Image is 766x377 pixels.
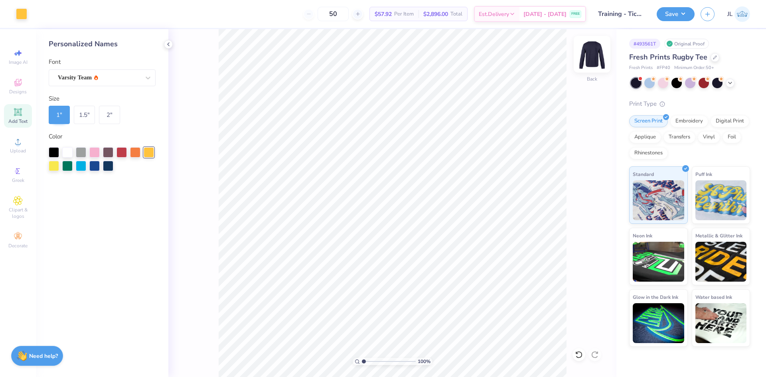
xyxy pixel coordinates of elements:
[629,52,707,62] span: Fresh Prints Rugby Tee
[423,10,448,18] span: $2,896.00
[450,10,462,18] span: Total
[479,10,509,18] span: Est. Delivery
[711,115,749,127] div: Digital Print
[394,10,414,18] span: Per Item
[8,118,28,124] span: Add Text
[587,75,597,83] div: Back
[49,94,156,103] div: Size
[12,177,24,184] span: Greek
[695,170,712,178] span: Puff Ink
[633,180,684,220] img: Standard
[695,303,747,343] img: Water based Ink
[4,207,32,219] span: Clipart & logos
[633,170,654,178] span: Standard
[695,231,742,240] span: Metallic & Glitter Ink
[670,115,708,127] div: Embroidery
[629,115,668,127] div: Screen Print
[723,131,741,143] div: Foil
[9,59,28,65] span: Image AI
[629,65,653,71] span: Fresh Prints
[657,7,695,21] button: Save
[695,242,747,282] img: Metallic & Glitter Ink
[8,243,28,249] span: Decorate
[99,106,120,124] div: 2 "
[571,11,580,17] span: FREE
[29,352,58,360] strong: Need help?
[375,10,392,18] span: $57.92
[523,10,567,18] span: [DATE] - [DATE]
[49,106,70,124] div: 1 "
[629,39,660,49] div: # 493561T
[633,231,652,240] span: Neon Ink
[629,147,668,159] div: Rhinestones
[633,293,678,301] span: Glow in the Dark Ink
[10,148,26,154] span: Upload
[49,132,156,141] div: Color
[727,10,732,19] span: JL
[734,6,750,22] img: Jairo Laqui
[74,106,95,124] div: 1.5 "
[698,131,720,143] div: Vinyl
[695,180,747,220] img: Puff Ink
[674,65,714,71] span: Minimum Order: 50 +
[629,131,661,143] div: Applique
[576,38,608,70] img: Back
[633,303,684,343] img: Glow in the Dark Ink
[49,57,61,67] label: Font
[629,99,750,109] div: Print Type
[592,6,651,22] input: Untitled Design
[9,89,27,95] span: Designs
[695,293,732,301] span: Water based Ink
[318,7,349,21] input: – –
[657,65,670,71] span: # FP40
[664,39,709,49] div: Original Proof
[49,39,156,49] div: Personalized Names
[727,6,750,22] a: JL
[633,242,684,282] img: Neon Ink
[418,358,430,365] span: 100 %
[663,131,695,143] div: Transfers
